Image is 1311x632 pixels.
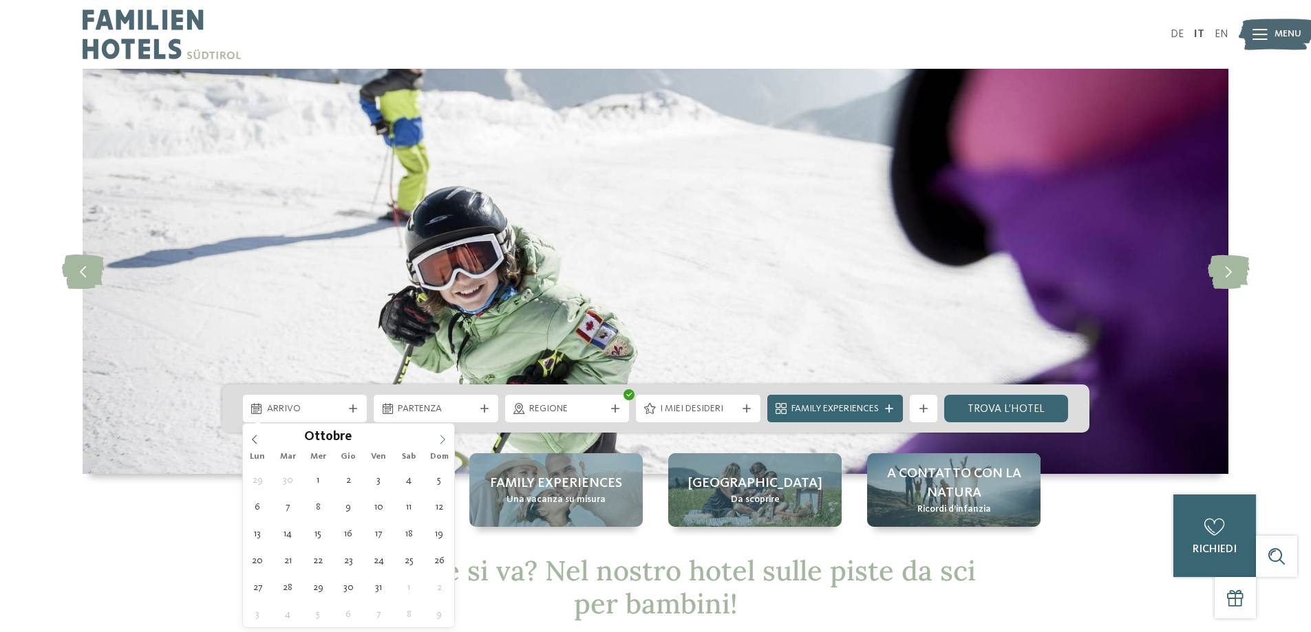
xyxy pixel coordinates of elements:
[305,600,332,627] span: Novembre 5, 2025
[396,520,423,547] span: Ottobre 18, 2025
[244,547,271,574] span: Ottobre 20, 2025
[333,453,363,461] span: Gio
[243,453,273,461] span: Lun
[335,466,362,493] span: Ottobre 2, 2025
[335,600,362,627] span: Novembre 6, 2025
[396,547,423,574] span: Ottobre 25, 2025
[881,464,1027,503] span: A contatto con la natura
[244,466,271,493] span: Settembre 29, 2025
[335,493,362,520] span: Ottobre 9, 2025
[335,547,362,574] span: Ottobre 23, 2025
[1275,28,1301,41] span: Menu
[394,453,424,461] span: Sab
[275,574,301,600] span: Ottobre 28, 2025
[490,474,622,493] span: Family experiences
[398,402,474,416] span: Partenza
[303,453,333,461] span: Mer
[335,520,362,547] span: Ottobre 16, 2025
[396,600,423,627] span: Novembre 8, 2025
[660,402,736,416] span: I miei desideri
[426,493,453,520] span: Ottobre 12, 2025
[1194,29,1204,40] a: IT
[426,547,453,574] span: Ottobre 26, 2025
[304,431,352,444] span: Ottobre
[365,520,392,547] span: Ottobre 17, 2025
[365,466,392,493] span: Ottobre 3, 2025
[275,547,301,574] span: Ottobre 21, 2025
[396,466,423,493] span: Ottobre 4, 2025
[305,520,332,547] span: Ottobre 15, 2025
[365,600,392,627] span: Novembre 7, 2025
[244,574,271,600] span: Ottobre 27, 2025
[275,493,301,520] span: Ottobre 7, 2025
[305,466,332,493] span: Ottobre 1, 2025
[426,574,453,600] span: Novembre 2, 2025
[529,402,606,416] span: Regione
[365,493,392,520] span: Ottobre 10, 2025
[335,574,362,600] span: Ottobre 30, 2025
[944,395,1069,422] a: trova l’hotel
[917,503,991,516] span: Ricordi d’infanzia
[1173,494,1256,577] a: richiedi
[244,520,271,547] span: Ottobre 13, 2025
[244,493,271,520] span: Ottobre 6, 2025
[275,466,301,493] span: Settembre 30, 2025
[365,574,392,600] span: Ottobre 31, 2025
[469,453,643,527] a: Hotel sulle piste da sci per bambini: divertimento senza confini Family experiences Una vacanza s...
[791,402,879,416] span: Family Experiences
[336,553,976,621] span: Dov’è che si va? Nel nostro hotel sulle piste da sci per bambini!
[305,547,332,574] span: Ottobre 22, 2025
[1193,544,1237,555] span: richiedi
[363,453,394,461] span: Ven
[867,453,1041,527] a: Hotel sulle piste da sci per bambini: divertimento senza confini A contatto con la natura Ricordi...
[365,547,392,574] span: Ottobre 24, 2025
[396,574,423,600] span: Novembre 1, 2025
[424,453,454,461] span: Dom
[1171,29,1184,40] a: DE
[352,429,397,444] input: Year
[244,600,271,627] span: Novembre 3, 2025
[305,574,332,600] span: Ottobre 29, 2025
[507,493,606,507] span: Una vacanza su misura
[426,466,453,493] span: Ottobre 5, 2025
[396,493,423,520] span: Ottobre 11, 2025
[275,600,301,627] span: Novembre 4, 2025
[83,69,1228,474] img: Hotel sulle piste da sci per bambini: divertimento senza confini
[1215,29,1228,40] a: EN
[426,520,453,547] span: Ottobre 19, 2025
[275,520,301,547] span: Ottobre 14, 2025
[273,453,303,461] span: Mar
[668,453,842,527] a: Hotel sulle piste da sci per bambini: divertimento senza confini [GEOGRAPHIC_DATA] Da scoprire
[688,474,822,493] span: [GEOGRAPHIC_DATA]
[426,600,453,627] span: Novembre 9, 2025
[305,493,332,520] span: Ottobre 8, 2025
[267,402,343,416] span: Arrivo
[731,493,780,507] span: Da scoprire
